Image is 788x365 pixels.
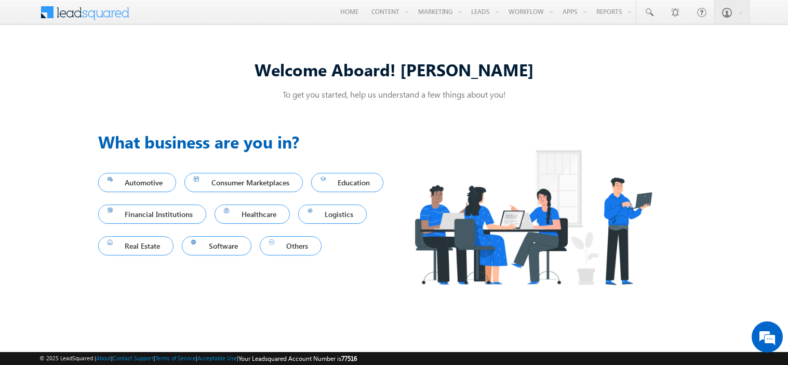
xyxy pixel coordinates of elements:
[341,355,357,362] span: 77516
[108,207,197,221] span: Financial Institutions
[113,355,154,361] a: Contact Support
[194,175,293,190] span: Consumer Marketplaces
[320,175,375,190] span: Education
[394,129,672,305] img: Industry.png
[191,239,242,253] span: Software
[98,58,690,80] div: Welcome Aboard! [PERSON_NAME]
[197,355,237,361] a: Acceptable Use
[108,239,165,253] span: Real Estate
[98,89,690,100] p: To get you started, help us understand a few things about you!
[96,355,111,361] a: About
[155,355,196,361] a: Terms of Service
[98,129,394,154] h3: What business are you in?
[308,207,358,221] span: Logistics
[269,239,313,253] span: Others
[224,207,281,221] span: Healthcare
[108,175,167,190] span: Automotive
[39,354,357,363] span: © 2025 LeadSquared | | | | |
[238,355,357,362] span: Your Leadsquared Account Number is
